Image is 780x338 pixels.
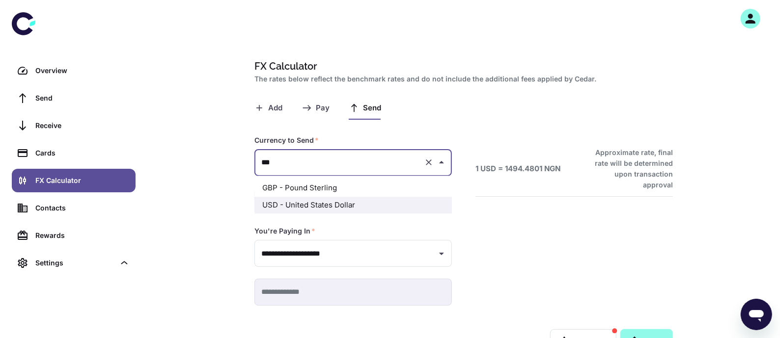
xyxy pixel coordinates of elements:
[254,180,452,197] li: GBP - Pound Sterling
[422,156,436,169] button: Clear
[35,203,130,213] div: Contacts
[254,135,319,145] label: Currency to Send
[584,147,673,190] h6: Approximate rate, final rate will be determined upon transaction approval
[254,74,669,84] h2: The rates below reflect the benchmark rates and do not include the additional fees applied by Cedar.
[363,104,381,113] span: Send
[35,93,130,104] div: Send
[12,86,136,110] a: Send
[12,169,136,192] a: FX Calculator
[12,141,136,165] a: Cards
[12,224,136,247] a: Rewards
[12,114,136,137] a: Receive
[35,258,115,268] div: Settings
[475,163,560,175] h6: 1 USD = 1494.4801 NGN
[35,148,130,158] div: Cards
[254,59,669,74] h1: FX Calculator
[741,299,772,330] iframe: Button to launch messaging window
[35,175,130,186] div: FX Calculator
[268,104,282,113] span: Add
[435,247,448,260] button: Open
[254,197,452,214] li: USD - United States Dollar
[35,230,130,241] div: Rewards
[35,120,130,131] div: Receive
[35,65,130,76] div: Overview
[254,226,315,236] label: You're Paying In
[12,251,136,275] div: Settings
[12,196,136,220] a: Contacts
[12,59,136,82] a: Overview
[435,156,448,169] button: Close
[316,104,330,113] span: Pay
